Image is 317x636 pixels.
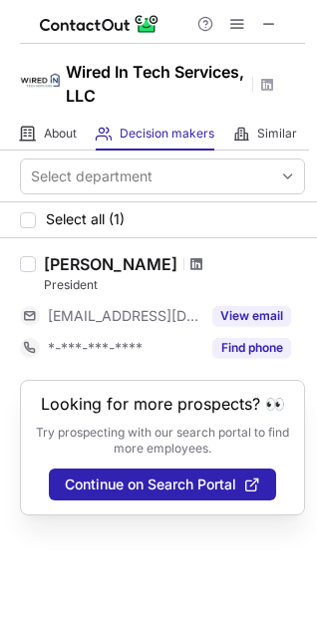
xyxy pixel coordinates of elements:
[212,306,291,326] button: Reveal Button
[44,126,77,142] span: About
[41,395,285,413] header: Looking for more prospects? 👀
[120,126,214,142] span: Decision makers
[20,61,60,101] img: a75470c4f5978570aa3f5472ac3045d9
[44,276,305,294] div: President
[40,12,159,36] img: ContactOut v5.3.10
[257,126,297,142] span: Similar
[46,211,125,227] span: Select all (1)
[65,477,236,492] span: Continue on Search Portal
[35,425,290,457] p: Try prospecting with our search portal to find more employees.
[31,166,153,186] div: Select department
[44,254,177,274] div: [PERSON_NAME]
[212,338,291,358] button: Reveal Button
[49,469,276,500] button: Continue on Search Portal
[66,60,245,108] h1: Wired In Tech Services, LLC
[48,307,200,325] span: [EMAIL_ADDRESS][DOMAIN_NAME]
